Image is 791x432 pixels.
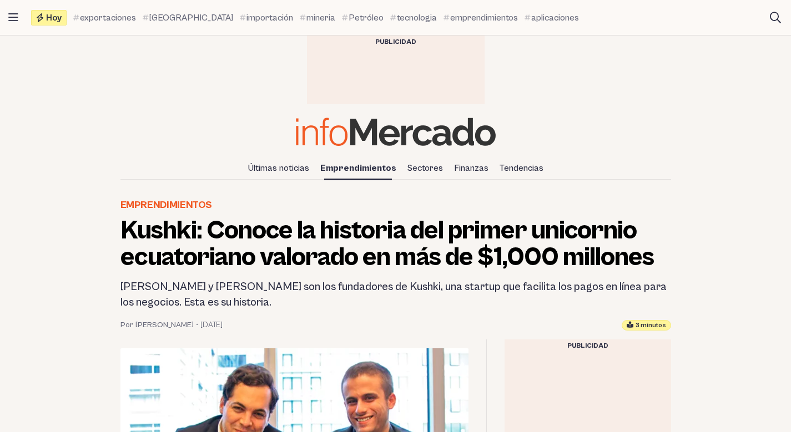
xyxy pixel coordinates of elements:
h2: [PERSON_NAME] y [PERSON_NAME] son los fundadores de Kushki, una startup que facilita los pagos en... [120,279,671,311]
a: tecnologia [390,11,437,24]
div: Publicidad [505,339,671,353]
span: aplicaciones [531,11,579,24]
a: exportaciones [73,11,136,24]
img: Infomercado Ecuador logo [296,118,496,146]
a: Petróleo [342,11,384,24]
span: mineria [306,11,335,24]
span: Hoy [46,13,62,22]
a: aplicaciones [525,11,579,24]
span: • [196,319,198,331]
a: Últimas noticias [244,159,314,177]
a: Emprendimientos [120,197,213,213]
span: [GEOGRAPHIC_DATA] [149,11,233,24]
h1: Kushki: Conoce la historia del primer unicornio ecuatoriano valorado en más de $1,000 millones [120,217,671,271]
a: Sectores [403,159,447,177]
time: 24 agosto, 2023 18:13 [200,319,223,331]
a: [GEOGRAPHIC_DATA] [143,11,233,24]
span: emprendimientos [450,11,518,24]
a: Finanzas [450,159,493,177]
a: mineria [300,11,335,24]
a: emprendimientos [444,11,518,24]
div: Publicidad [307,35,485,49]
span: tecnologia [397,11,437,24]
a: Tendencias [495,159,548,177]
span: exportaciones [80,11,136,24]
a: Emprendimientos [316,159,401,177]
a: Por [PERSON_NAME] [120,319,194,331]
a: importación [240,11,293,24]
span: Petróleo [349,11,384,24]
div: Tiempo estimado de lectura: 3 minutos [622,320,671,331]
span: importación [246,11,293,24]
